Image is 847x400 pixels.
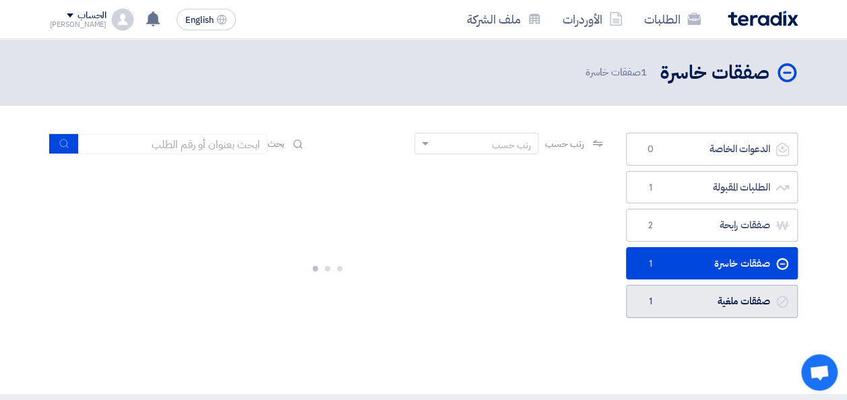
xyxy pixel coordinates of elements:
a: صفقات ملغية1 [626,285,798,318]
div: رتب حسب [492,138,531,152]
span: 1 [641,65,647,79]
a: صفقات رابحة2 [626,209,798,242]
img: Teradix logo [728,11,798,26]
a: الطلبات المقبولة1 [626,171,798,204]
img: profile_test.png [112,9,133,30]
div: [PERSON_NAME] [50,21,107,28]
a: صفقات خاسرة1 [626,247,798,280]
span: بحث [268,137,285,151]
span: 1 [643,295,659,308]
a: الطلبات [633,3,712,35]
span: 1 [643,257,659,271]
a: ملف الشركة [456,3,552,35]
span: 2 [643,219,659,232]
span: رتب حسب [545,137,584,151]
span: English [185,15,214,25]
a: الدعوات الخاصة0 [626,133,798,166]
h2: صفقات خاسرة [660,60,770,86]
span: 1 [643,181,659,195]
a: Open chat [801,354,838,391]
input: ابحث بعنوان أو رقم الطلب [79,134,268,154]
a: الأوردرات [552,3,633,35]
span: صفقات خاسرة [586,65,650,80]
button: English [177,9,236,30]
div: الحساب [77,10,106,22]
span: 0 [643,143,659,156]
